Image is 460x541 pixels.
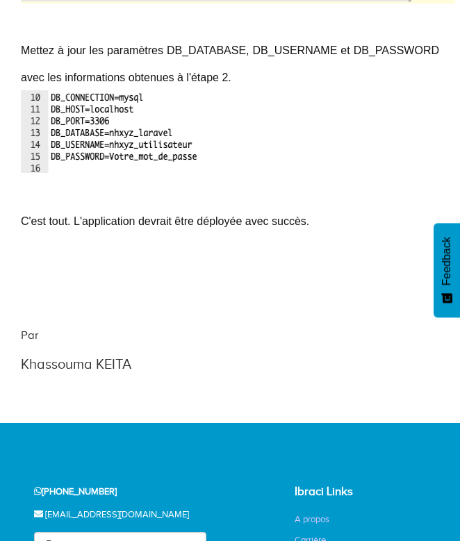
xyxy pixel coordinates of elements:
[391,472,443,524] iframe: Drift Widget Chat Controller
[10,327,450,372] div: Par
[284,513,340,526] a: A propos
[17,498,206,532] div: [EMAIL_ADDRESS][DOMAIN_NAME]
[295,485,385,499] h4: Ibraci Links
[21,215,309,227] span: C'est tout. L'application devrait être déployée avec succès.
[434,223,460,317] button: Feedback - Afficher l’enquête
[21,90,243,173] img: -DrxmOXYsDQjuhnUA64C1pIrffGsjVBAzRr2A3vvi7SXsTr9i1UkIFdZorhxwt8B8NSEcUYiMZ8DJNyAGJP03_1dVPUw4pATH...
[21,356,439,372] h3: Khassouma KEITA
[17,475,206,509] div: [PHONE_NUMBER]
[174,313,452,480] iframe: Drift Widget Chat Window
[21,44,442,84] span: Mettez à jour les paramètres DB_DATABASE, DB_USERNAME et DB_PASSWORD avec les informations obtenu...
[441,237,453,285] span: Feedback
